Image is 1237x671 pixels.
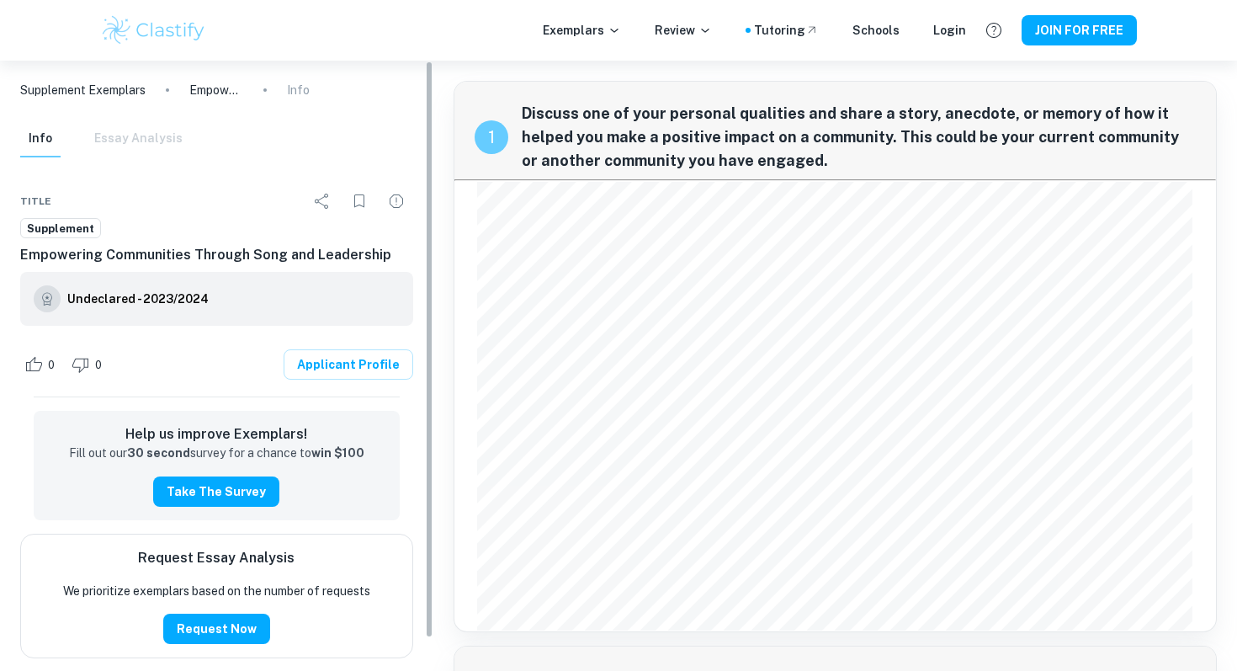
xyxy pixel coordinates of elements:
[543,21,621,40] p: Exemplars
[287,81,310,99] p: Info
[852,21,900,40] a: Schools
[655,21,712,40] p: Review
[67,351,111,378] div: Dislike
[63,582,370,600] p: We prioritize exemplars based on the number of requests
[20,120,61,157] button: Info
[20,351,64,378] div: Like
[342,184,376,218] div: Bookmark
[86,357,111,374] span: 0
[305,184,339,218] div: Share
[67,290,209,308] h6: Undeclared - 2023/2024
[933,21,966,40] a: Login
[754,21,819,40] a: Tutoring
[189,81,243,99] p: Empowering Communities Through Song and Leadership
[475,120,508,154] div: recipe
[20,245,413,265] h6: Empowering Communities Through Song and Leadership
[311,446,364,460] strong: win $100
[153,477,279,507] button: Take the Survey
[522,102,1197,173] span: Discuss one of your personal qualities and share a story, anecdote, or memory of how it helped yo...
[20,81,146,99] a: Supplement Exemplars
[127,446,190,460] strong: 30 second
[1022,15,1137,45] button: JOIN FOR FREE
[980,16,1008,45] button: Help and Feedback
[20,218,101,239] a: Supplement
[138,548,295,568] h6: Request Essay Analysis
[380,184,413,218] div: Report issue
[67,285,209,312] a: Undeclared - 2023/2024
[100,13,207,47] img: Clastify logo
[39,357,64,374] span: 0
[21,221,100,237] span: Supplement
[163,614,270,644] button: Request Now
[284,349,413,380] a: Applicant Profile
[47,424,386,445] h6: Help us improve Exemplars!
[20,194,51,209] span: Title
[69,445,364,463] p: Fill out our survey for a chance to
